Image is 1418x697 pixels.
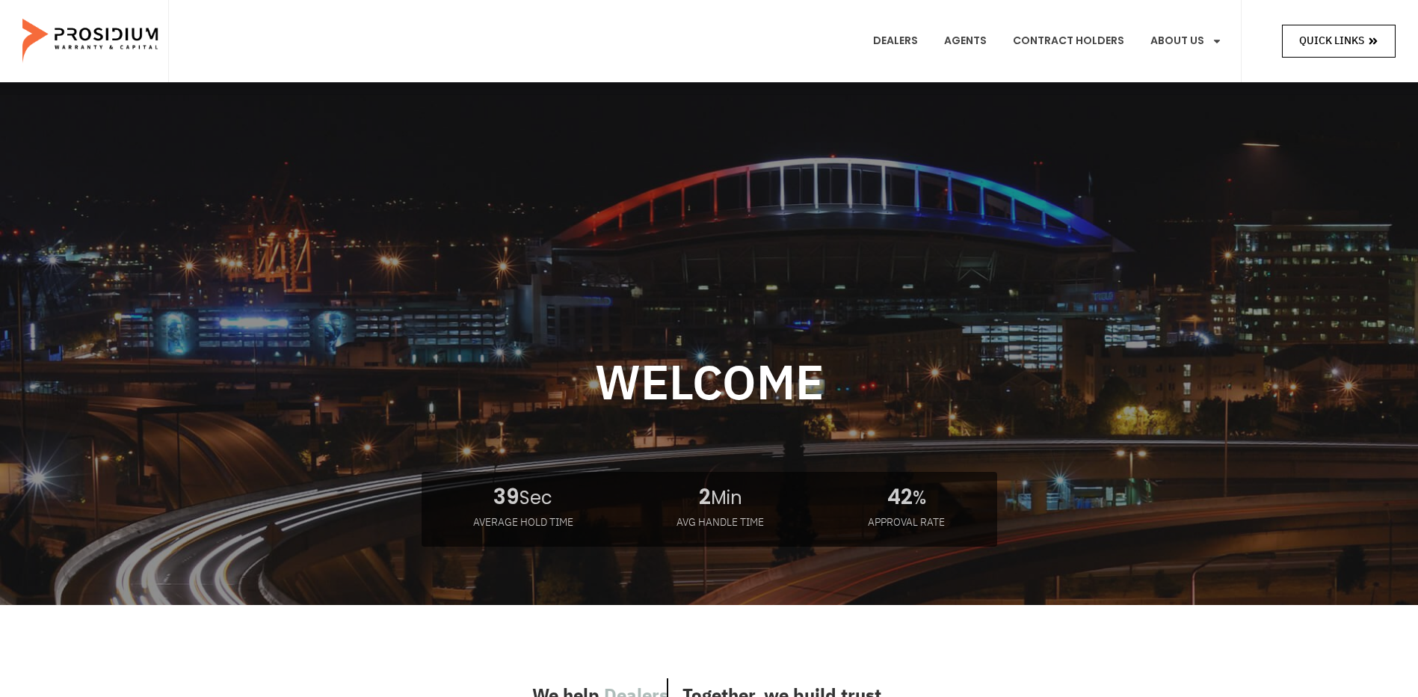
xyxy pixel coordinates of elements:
a: Agents [933,13,998,69]
a: Dealers [862,13,929,69]
nav: Menu [862,13,1233,69]
span: Quick Links [1299,31,1364,50]
a: Quick Links [1282,25,1396,57]
a: Contract Holders [1002,13,1135,69]
a: About Us [1139,13,1233,69]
